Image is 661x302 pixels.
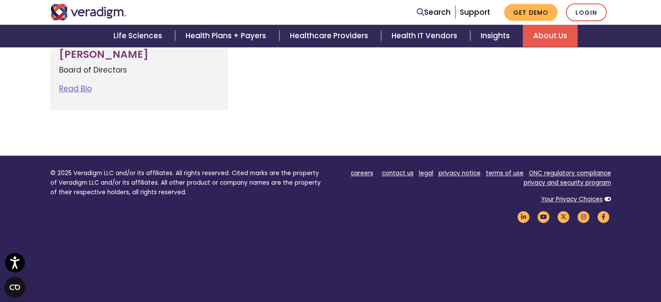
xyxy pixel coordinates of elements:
[279,25,381,47] a: Healthcare Providers
[351,169,373,177] a: careers
[382,169,414,177] a: contact us
[59,49,220,61] h3: [PERSON_NAME]
[504,4,558,21] a: Get Demo
[524,179,611,187] a: privacy and security program
[460,7,490,17] a: Support
[50,169,324,197] p: © 2025 Veradigm LLC and/or its affiliates. All rights reserved. Cited marks are the property of V...
[516,212,531,221] a: Veradigm LinkedIn Link
[417,7,451,18] a: Search
[59,64,220,76] p: Board of Directors
[596,212,611,221] a: Veradigm Facebook Link
[50,4,126,20] img: Veradigm logo
[438,169,481,177] a: privacy notice
[576,212,591,221] a: Veradigm Instagram Link
[536,212,551,221] a: Veradigm YouTube Link
[541,195,603,203] a: Your Privacy Choices
[381,25,470,47] a: Health IT Vendors
[103,25,175,47] a: Life Sciences
[419,169,433,177] a: legal
[566,3,607,21] a: Login
[470,25,523,47] a: Insights
[529,169,611,177] a: ONC regulatory compliance
[523,25,578,47] a: About Us
[556,212,571,221] a: Veradigm Twitter Link
[59,83,92,94] a: Read Bio
[486,169,524,177] a: terms of use
[4,277,25,298] button: Open CMP widget
[175,25,279,47] a: Health Plans + Payers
